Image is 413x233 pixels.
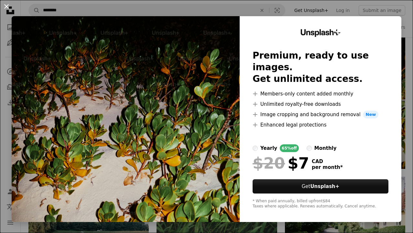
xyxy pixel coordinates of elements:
[253,121,388,129] li: Enhanced legal protections
[253,155,309,172] div: $7
[253,199,388,209] div: * When paid annually, billed upfront $84 Taxes where applicable. Renews automatically. Cancel any...
[280,144,299,152] div: 65% off
[307,146,312,151] input: monthly
[312,159,343,164] span: CAD
[310,183,339,189] strong: Unsplash+
[312,164,343,170] span: per month *
[253,100,388,108] li: Unlimited royalty-free downloads
[253,90,388,98] li: Members-only content added monthly
[253,179,388,194] button: GetUnsplash+
[253,146,258,151] input: yearly65%off
[253,50,388,85] h2: Premium, ready to use images. Get unlimited access.
[253,111,388,118] li: Image cropping and background removal
[363,111,379,118] span: New
[260,144,277,152] div: yearly
[314,144,337,152] div: monthly
[253,155,285,172] span: $20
